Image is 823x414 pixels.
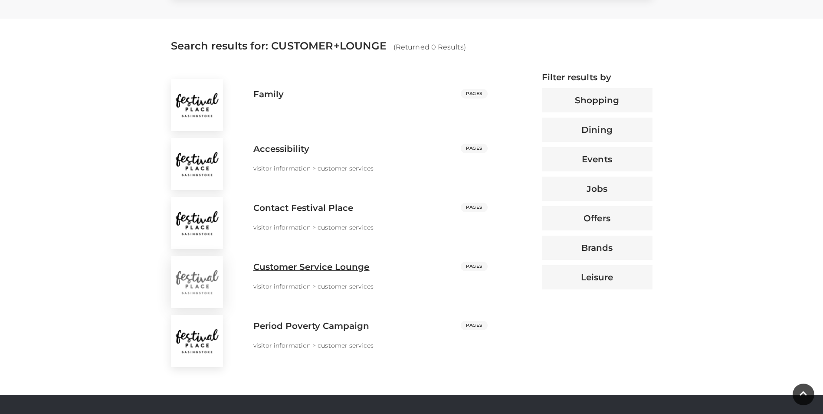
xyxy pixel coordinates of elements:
[253,282,313,291] p: visitor information
[171,39,387,52] span: Search results for: CUSTOMER+LOUNGE
[542,177,652,201] button: Jobs
[318,282,375,291] p: customer services
[542,88,652,112] button: Shopping
[253,89,284,99] h3: Family
[171,138,223,190] img: accessibility
[253,262,370,272] h3: Customer Service Lounge
[253,321,370,331] h3: Period Poverty Campaign
[461,203,488,212] span: PAGES
[461,262,488,271] span: PAGES
[164,131,494,190] a: accessibility Accessibility PAGES visitor information> customer services
[542,206,652,230] button: Offers
[542,236,652,260] button: Brands
[253,341,313,350] p: visitor information
[318,164,375,173] p: customer services
[461,89,488,99] span: PAGES
[171,79,223,131] img: family
[393,43,466,51] span: (Returned 0 Results)
[171,315,223,367] img: period poverty campaign
[253,144,309,154] h3: Accessibility
[461,321,488,330] span: PAGES
[164,190,494,249] a: contact festival place Contact Festival Place PAGES visitor information> customer services
[542,72,652,82] h4: Filter results by
[312,164,318,173] p: >
[542,118,652,142] button: Dining
[253,203,354,213] h3: Contact Festival Place
[171,256,223,308] img: customer service lounge
[171,197,223,249] img: contact festival place
[164,249,494,308] a: customer service lounge Customer Service Lounge PAGES visitor information> customer services
[253,164,313,173] p: visitor information
[318,223,375,232] p: customer services
[164,308,494,367] a: period poverty campaign Period Poverty Campaign PAGES visitor information> customer services
[312,223,318,232] p: >
[164,72,494,131] a: family Family PAGES
[253,223,313,232] p: visitor information
[461,144,488,153] span: PAGES
[312,282,318,291] p: >
[318,341,375,350] p: customer services
[542,265,652,289] button: Leisure
[542,147,652,171] button: Events
[312,341,318,350] p: >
